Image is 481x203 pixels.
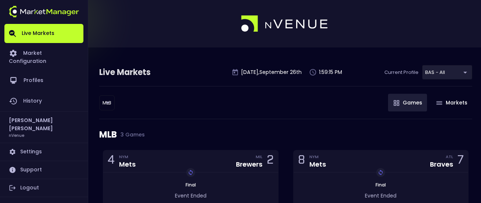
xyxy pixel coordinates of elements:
div: BAS - All [99,95,115,110]
div: NYM [119,154,136,160]
img: replayImg [378,170,384,175]
a: Live Markets [4,24,83,43]
h2: [PERSON_NAME] [PERSON_NAME] [9,116,79,132]
p: 1:59:15 PM [319,68,342,76]
div: BAS - All [422,65,472,79]
p: [DATE] , September 26 th [241,68,302,76]
div: MIL [256,154,262,160]
span: 3 Games [117,132,145,138]
span: Final [183,182,198,188]
div: 8 [298,154,305,168]
img: gameIcon [394,100,399,106]
div: NYM [309,154,326,160]
div: Mets [309,160,326,168]
div: Brewers [236,160,262,168]
a: Market Configuration [4,43,83,70]
a: Profiles [4,70,83,91]
div: Mets [119,160,136,168]
h3: nVenue [9,132,24,138]
a: History [4,91,83,111]
div: 4 [108,154,115,168]
a: Support [4,161,83,179]
span: Event Ended [365,192,396,199]
img: gameIcon [436,101,442,105]
div: Live Markets [99,67,189,78]
img: replayImg [188,170,194,175]
a: Settings [4,143,83,161]
span: Event Ended [175,192,207,199]
img: logo [241,15,329,32]
button: Markets [431,94,472,111]
img: logo [9,6,79,17]
div: MLB [99,119,472,150]
p: Current Profile [384,69,419,76]
div: ATL [446,154,453,160]
div: 7 [457,154,464,168]
span: Final [373,182,388,188]
div: 2 [267,154,274,168]
a: Logout [4,179,83,197]
div: Braves [430,160,453,168]
button: Games [388,94,427,111]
